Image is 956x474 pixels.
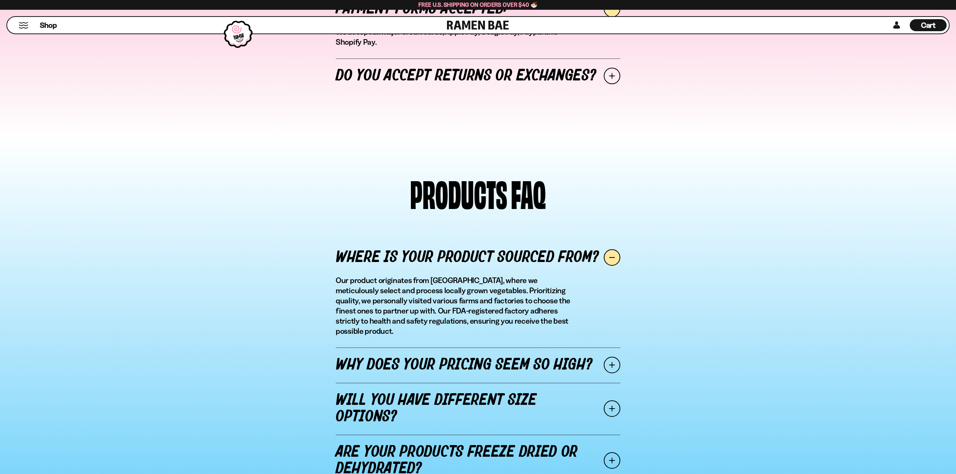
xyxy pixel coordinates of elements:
[410,175,507,210] div: PRODUCTS
[336,347,620,383] a: Why does your pricing seem so high?
[40,20,57,30] span: Shop
[910,17,947,33] div: Cart
[40,19,57,31] a: Shop
[921,21,936,30] span: Cart
[336,383,620,435] a: Will you have different size options?
[418,1,538,8] span: Free U.S. Shipping on Orders over $40 🍜
[336,240,620,275] a: Where is your product sourced from?
[511,175,546,210] div: FAQ
[336,275,577,336] p: Our product originates from [GEOGRAPHIC_DATA], where we meticulously select and process locally g...
[336,58,620,94] a: Do you accept returns or exchanges?
[18,22,29,29] button: Mobile Menu Trigger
